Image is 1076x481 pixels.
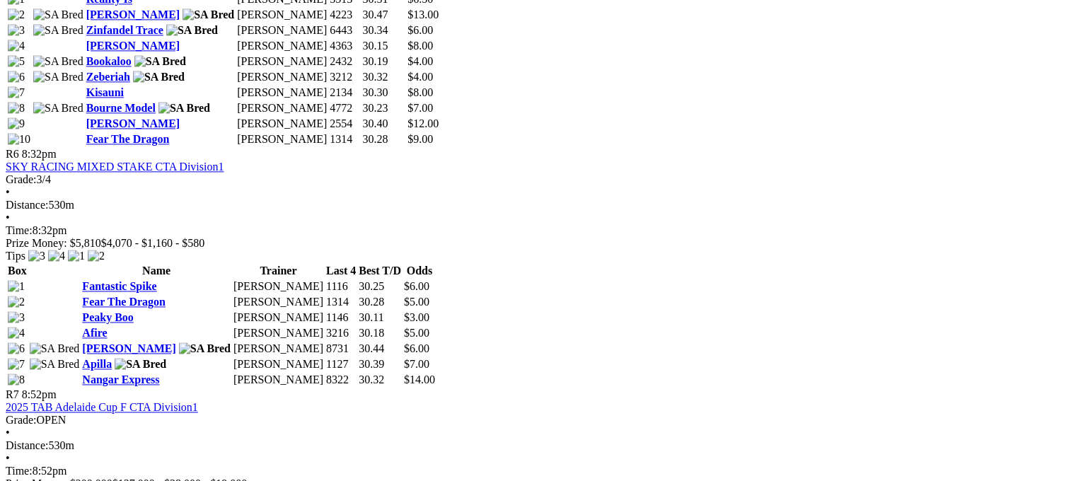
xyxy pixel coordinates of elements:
[362,117,406,131] td: 30.40
[325,326,357,340] td: 3216
[403,264,436,278] th: Odds
[362,54,406,69] td: 30.19
[407,133,433,145] span: $9.00
[6,199,1070,211] div: 530m
[8,133,30,146] img: 10
[325,357,357,371] td: 1127
[6,148,19,160] span: R6
[362,132,406,146] td: 30.28
[404,358,429,370] span: $7.00
[6,199,48,211] span: Distance:
[6,401,198,413] a: 2025 TAB Adelaide Cup F CTA Division1
[8,373,25,386] img: 8
[30,342,80,355] img: SA Bred
[233,326,324,340] td: [PERSON_NAME]
[358,357,402,371] td: 30.39
[8,296,25,308] img: 2
[325,264,357,278] th: Last 4
[6,224,33,236] span: Time:
[133,71,185,83] img: SA Bred
[362,23,406,37] td: 30.34
[6,414,1070,427] div: OPEN
[358,342,402,356] td: 30.44
[358,279,402,294] td: 30.25
[33,102,83,115] img: SA Bred
[233,373,324,387] td: [PERSON_NAME]
[86,86,124,98] a: Kisauni
[407,24,433,36] span: $6.00
[6,439,1070,452] div: 530m
[407,86,433,98] span: $8.00
[358,373,402,387] td: 30.32
[101,237,205,249] span: $4,070 - $1,160 - $580
[236,70,328,84] td: [PERSON_NAME]
[134,55,186,68] img: SA Bred
[6,224,1070,237] div: 8:32pm
[6,465,33,477] span: Time:
[404,373,435,386] span: $14.00
[362,101,406,115] td: 30.23
[233,279,324,294] td: [PERSON_NAME]
[158,102,210,115] img: SA Bred
[6,161,224,173] a: SKY RACING MIXED STAKE CTA Division1
[407,117,439,129] span: $12.00
[358,311,402,325] td: 30.11
[8,24,25,37] img: 3
[8,55,25,68] img: 5
[6,173,37,185] span: Grade:
[179,342,231,355] img: SA Bred
[407,40,433,52] span: $8.00
[82,296,166,308] a: Fear The Dragon
[8,358,25,371] img: 7
[329,70,360,84] td: 3212
[6,250,25,262] span: Tips
[82,280,156,292] a: Fantastic Spike
[166,24,218,37] img: SA Bred
[329,54,360,69] td: 2432
[329,132,360,146] td: 1314
[358,264,402,278] th: Best T/D
[82,327,107,339] a: Afire
[86,71,130,83] a: Zeberiah
[22,388,57,400] span: 8:52pm
[325,311,357,325] td: 1146
[329,8,360,22] td: 4223
[407,55,433,67] span: $4.00
[325,342,357,356] td: 8731
[236,101,328,115] td: [PERSON_NAME]
[82,358,112,370] a: Apilla
[22,148,57,160] span: 8:32pm
[233,295,324,309] td: [PERSON_NAME]
[358,295,402,309] td: 30.28
[115,358,166,371] img: SA Bred
[362,86,406,100] td: 30.30
[8,86,25,99] img: 7
[404,342,429,354] span: $6.00
[236,8,328,22] td: [PERSON_NAME]
[6,465,1070,477] div: 8:52pm
[325,373,357,387] td: 8322
[362,39,406,53] td: 30.15
[404,311,429,323] span: $3.00
[183,8,234,21] img: SA Bred
[8,117,25,130] img: 9
[6,186,10,198] span: •
[6,414,37,426] span: Grade:
[233,311,324,325] td: [PERSON_NAME]
[407,71,433,83] span: $4.00
[28,250,45,262] img: 3
[236,132,328,146] td: [PERSON_NAME]
[329,86,360,100] td: 2134
[233,357,324,371] td: [PERSON_NAME]
[82,342,175,354] a: [PERSON_NAME]
[329,23,360,37] td: 6443
[236,23,328,37] td: [PERSON_NAME]
[233,264,324,278] th: Trainer
[8,280,25,293] img: 1
[33,55,83,68] img: SA Bred
[236,117,328,131] td: [PERSON_NAME]
[404,327,429,339] span: $5.00
[6,173,1070,186] div: 3/4
[33,8,83,21] img: SA Bred
[86,8,180,21] a: [PERSON_NAME]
